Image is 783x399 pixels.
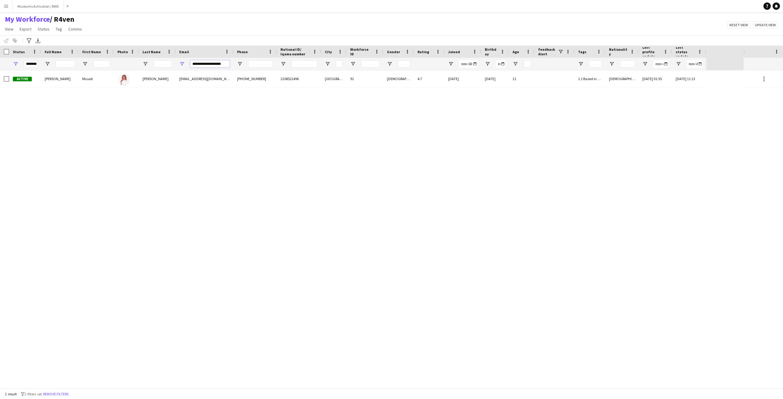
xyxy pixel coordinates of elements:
[325,61,330,67] button: Open Filter Menu
[117,50,128,54] span: Photo
[387,61,392,67] button: Open Filter Menu
[513,61,518,67] button: Open Filter Menu
[481,70,509,87] div: [DATE]
[350,61,356,67] button: Open Filter Menu
[13,50,25,54] span: Status
[727,21,750,29] button: Reset view
[361,60,380,68] input: Workforce ID Filter Input
[24,392,42,396] span: 2 filters set
[56,26,62,32] span: Tag
[383,70,414,87] div: [DEMOGRAPHIC_DATA]
[672,70,706,87] div: [DATE] 11:13
[620,60,635,68] input: Nationality Filter Input
[143,61,148,67] button: Open Filter Menu
[589,60,602,68] input: Tags Filter Input
[5,15,50,24] a: My Workforce
[676,61,681,67] button: Open Filter Menu
[190,60,230,68] input: Email Filter Input
[179,61,185,67] button: Open Filter Menu
[414,70,444,87] div: 4.7
[459,60,477,68] input: Joined Filter Input
[154,60,172,68] input: Last Name Filter Input
[176,70,233,87] div: [EMAIL_ADDRESS][DOMAIN_NAME]
[350,47,372,56] span: Workforce ID
[143,50,161,54] span: Last Name
[42,391,70,397] button: Remove filters
[233,70,277,87] div: [PHONE_NUMBER]
[53,25,65,33] a: Tag
[538,47,558,56] span: Feedback Alert
[653,60,668,68] input: Last profile update Filter Input
[676,45,695,59] span: Last status update
[13,0,64,12] button: Museums Activation / BWS
[291,60,317,68] input: National ID/ Iqama number Filter Input
[179,50,189,54] span: Email
[609,61,614,67] button: Open Filter Menu
[578,61,584,67] button: Open Filter Menu
[45,76,71,81] span: [PERSON_NAME]
[13,61,18,67] button: Open Filter Menu
[687,60,703,68] input: Last status update Filter Input
[66,25,84,33] a: Comms
[605,70,639,87] div: [DEMOGRAPHIC_DATA]
[496,60,505,68] input: Birthday Filter Input
[321,70,347,87] div: [GEOGRAPHIC_DATA]
[20,26,32,32] span: Export
[17,25,34,33] a: Export
[485,47,498,56] span: Birthday
[524,60,531,68] input: Age Filter Input
[82,61,88,67] button: Open Filter Menu
[34,37,42,44] app-action-btn: Export XLSX
[336,60,343,68] input: City Filter Input
[444,70,481,87] div: [DATE]
[387,50,400,54] span: Gender
[280,76,299,81] span: 2208522496
[448,61,454,67] button: Open Filter Menu
[35,25,52,33] a: Status
[417,50,429,54] span: Rating
[642,45,661,59] span: Last profile update
[45,50,61,54] span: Full Name
[45,61,50,67] button: Open Filter Menu
[609,47,628,56] span: Nationality
[79,70,114,87] div: Musab
[2,25,16,33] a: View
[280,61,286,67] button: Open Filter Menu
[50,15,74,24] span: R4ven
[237,61,243,67] button: Open Filter Menu
[248,60,273,68] input: Phone Filter Input
[485,61,490,67] button: Open Filter Menu
[448,50,460,54] span: Joined
[325,50,332,54] span: City
[93,60,110,68] input: First Name Filter Input
[347,70,383,87] div: 91
[513,50,519,54] span: Age
[574,70,605,87] div: 1.1 Based in [GEOGRAPHIC_DATA], 2.3 English Level = 3/3 Excellent , Recruitment Caliber 1.1
[578,50,586,54] span: Tags
[237,50,248,54] span: Phone
[82,50,101,54] span: First Name
[56,60,75,68] input: Full Name Filter Input
[117,73,130,86] img: Musab Alamry
[642,61,648,67] button: Open Filter Menu
[25,37,33,44] app-action-btn: Advanced filters
[68,26,82,32] span: Comms
[139,70,176,87] div: [PERSON_NAME]
[509,70,535,87] div: 21
[280,47,310,56] span: National ID/ Iqama number
[753,21,778,29] button: Update view
[38,26,50,32] span: Status
[639,70,672,87] div: [DATE] 01:55
[13,77,32,81] span: Active
[5,26,13,32] span: View
[398,60,410,68] input: Gender Filter Input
